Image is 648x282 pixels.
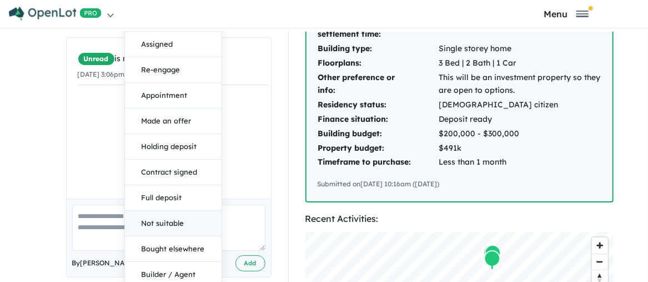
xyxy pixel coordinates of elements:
button: Holding deposit [125,134,222,160]
td: Building budget: [318,127,439,141]
button: Zoom out [592,254,608,270]
td: Finance situation: [318,112,439,127]
span: By [PERSON_NAME] [72,258,137,269]
button: Assigned [125,32,222,57]
td: Residency status: [318,98,439,112]
span: Unread [78,52,115,66]
td: This will be an investment property so they are open to options. [439,71,601,98]
button: Toggle navigation [488,8,645,19]
button: Zoom in [592,238,608,254]
td: Less than 1 month [439,155,601,170]
td: Timeframe to purchase: [318,155,439,170]
td: $200,000 - $300,000 [439,127,601,141]
img: Openlot PRO Logo White [9,7,102,21]
button: Add [235,255,265,271]
button: Re-engage [125,57,222,83]
td: Single storey home [439,42,601,56]
button: Appointment [125,83,222,108]
div: Recent Activities: [305,211,614,226]
div: Map marker [484,250,500,271]
span: Zoom out [592,254,608,270]
div: is marked. [78,52,268,66]
td: Property budget: [318,141,439,156]
td: Other preference or info: [318,71,439,98]
td: Building type: [318,42,439,56]
button: Full deposit [125,185,222,211]
td: [DEMOGRAPHIC_DATA] citizen [439,98,601,112]
button: Not suitable [125,211,222,236]
div: Submitted on [DATE] 10:16am ([DATE]) [318,179,601,190]
td: Floorplans: [318,56,439,71]
div: Map marker [483,245,500,265]
button: Made an offer [125,108,222,134]
td: 3 Bed | 2 Bath | 1 Car [439,56,601,71]
button: Bought elsewhere [125,236,222,262]
td: Deposit ready [439,112,601,127]
small: [DATE] 3:06pm ([DATE]) [78,70,153,78]
td: $491k [439,141,601,156]
div: Map marker [484,245,501,265]
button: Contract signed [125,160,222,185]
